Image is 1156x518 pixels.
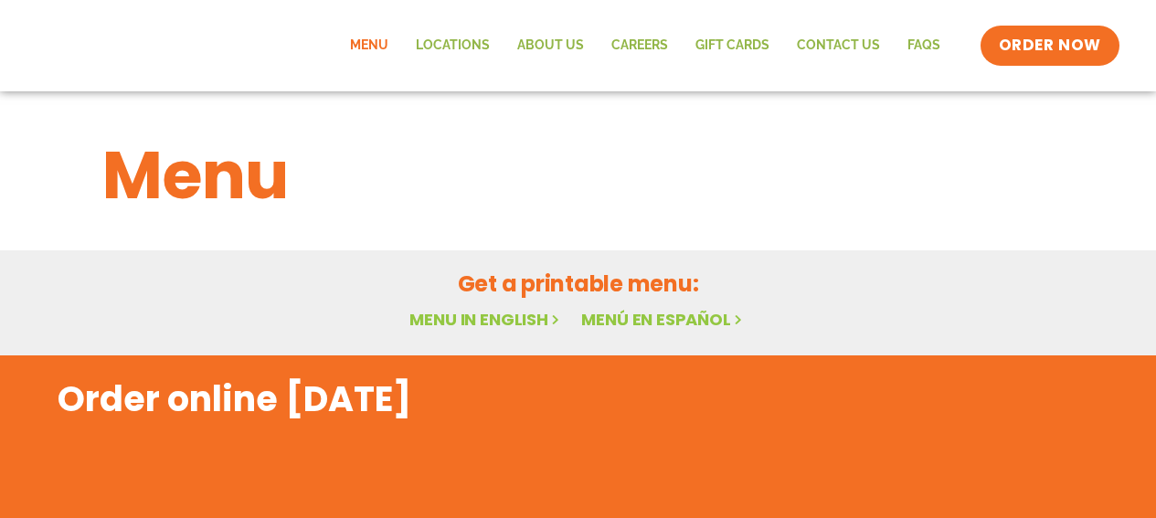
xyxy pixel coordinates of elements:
[894,25,954,67] a: FAQs
[409,308,563,331] a: Menu in English
[102,126,1055,225] h1: Menu
[504,25,598,67] a: About Us
[402,25,504,67] a: Locations
[58,376,411,421] h2: Order online [DATE]
[37,9,311,82] img: new-SAG-logo-768×292
[981,26,1119,66] a: ORDER NOW
[682,25,783,67] a: GIFT CARDS
[598,25,682,67] a: Careers
[102,268,1055,300] h2: Get a printable menu:
[336,25,402,67] a: Menu
[783,25,894,67] a: Contact Us
[336,25,954,67] nav: Menu
[999,35,1101,57] span: ORDER NOW
[581,308,746,331] a: Menú en español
